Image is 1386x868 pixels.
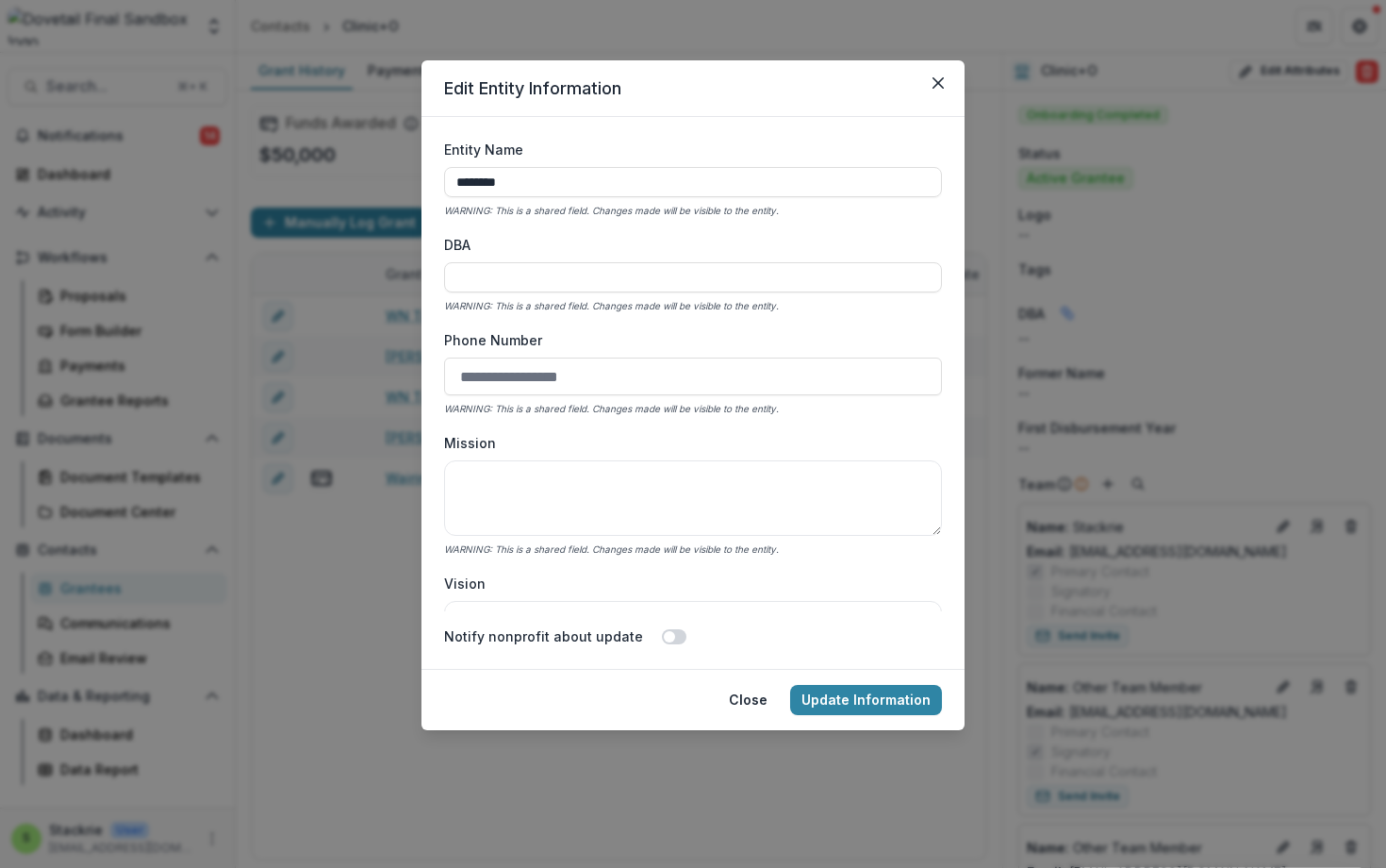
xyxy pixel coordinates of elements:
header: Edit Entity Information [421,60,965,117]
i: WARNING: This is a shared field. Changes made will be visible to the entity. [444,543,779,555]
i: WARNING: This is a shared field. Changes made will be visible to the entity. [444,300,779,311]
label: Notify nonprofit about update [444,626,643,646]
button: Close [923,68,953,98]
i: WARNING: This is a shared field. Changes made will be visible to the entity. [444,403,779,414]
label: Vision [444,574,931,593]
label: Mission [444,433,931,453]
label: DBA [444,235,931,255]
label: Phone Number [444,330,931,350]
button: Close [718,685,779,715]
button: Update Information [790,685,942,715]
label: Entity Name [444,140,931,159]
i: WARNING: This is a shared field. Changes made will be visible to the entity. [444,205,779,216]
